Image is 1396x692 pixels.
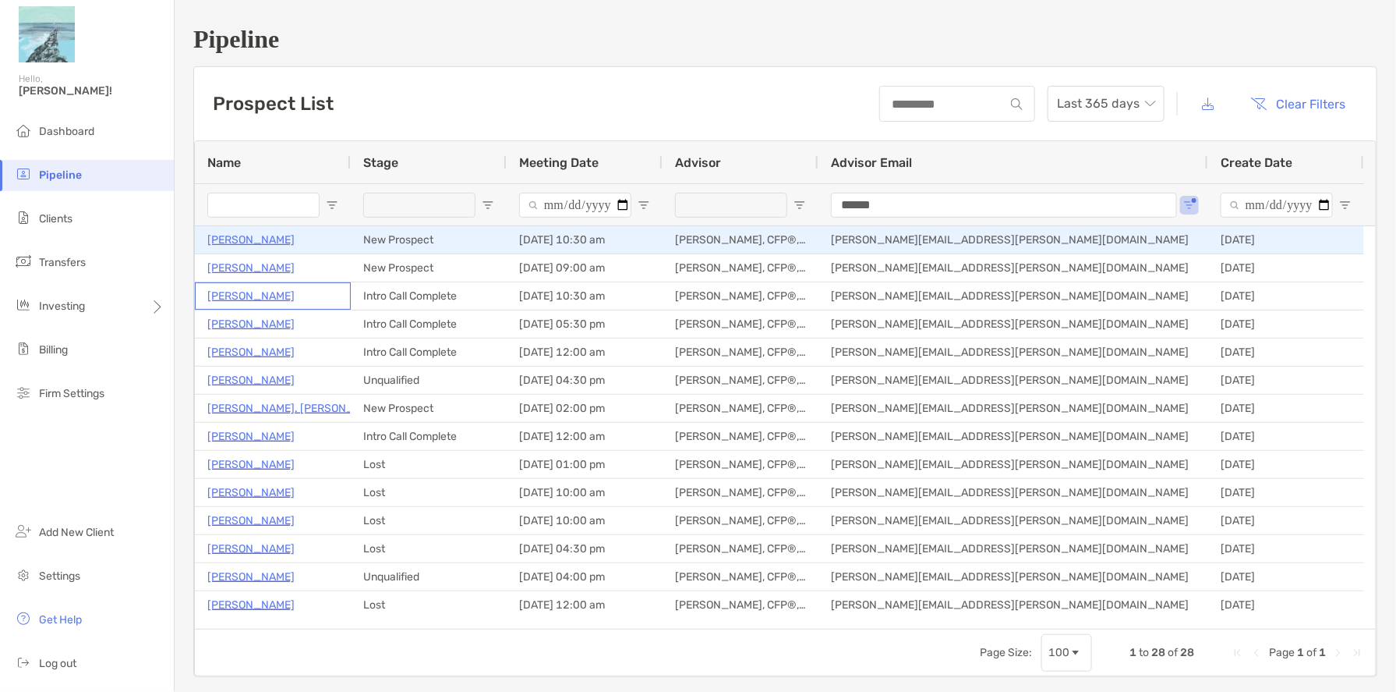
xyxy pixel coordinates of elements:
div: [DATE] 10:00 am [507,479,663,506]
img: input icon [1011,98,1023,110]
div: Intro Call Complete [351,311,507,338]
div: [DATE] 04:00 pm [507,563,663,591]
a: [PERSON_NAME] [207,539,295,559]
button: Open Filter Menu [793,199,806,211]
div: [DATE] [1208,367,1364,394]
img: Zoe Logo [19,6,75,62]
div: [DATE] 10:30 am [507,282,663,310]
div: [DATE] 01:00 pm [507,451,663,478]
div: [DATE] [1208,339,1364,366]
div: [PERSON_NAME][EMAIL_ADDRESS][PERSON_NAME][DOMAIN_NAME] [818,563,1208,591]
p: [PERSON_NAME] [207,342,295,362]
span: Advisor [675,155,721,170]
img: clients icon [14,208,33,227]
div: [DATE] [1208,479,1364,506]
a: [PERSON_NAME] [207,455,295,474]
div: Lost [351,451,507,478]
input: Meeting Date Filter Input [519,193,631,218]
div: [DATE] [1208,423,1364,450]
div: [DATE] [1208,535,1364,562]
div: [PERSON_NAME], CFP®, CFSLA [663,423,818,450]
input: Advisor Email Filter Input [831,193,1177,218]
div: [DATE] 10:00 am [507,507,663,534]
div: [PERSON_NAME], CFP®, CFSLA [663,395,818,422]
div: Lost [351,535,507,562]
h3: Prospect List [213,93,334,115]
div: [DATE] [1208,507,1364,534]
div: [PERSON_NAME][EMAIL_ADDRESS][PERSON_NAME][DOMAIN_NAME] [818,479,1208,506]
img: get-help icon [14,609,33,628]
div: Previous Page [1250,647,1263,659]
div: [DATE] 04:30 pm [507,367,663,394]
span: Firm Settings [39,387,104,400]
div: [DATE] [1208,563,1364,591]
span: of [1306,646,1316,659]
div: [DATE] [1208,591,1364,619]
span: Settings [39,570,80,583]
span: Last 365 days [1057,87,1155,121]
img: billing icon [14,339,33,358]
img: logout icon [14,653,33,672]
span: Meeting Date [519,155,599,170]
p: [PERSON_NAME] [207,567,295,587]
div: Unqualified [351,563,507,591]
span: of [1168,646,1178,659]
div: Lost [351,507,507,534]
a: [PERSON_NAME]. [PERSON_NAME] [207,399,387,418]
div: [PERSON_NAME][EMAIL_ADDRESS][PERSON_NAME][DOMAIN_NAME] [818,311,1208,338]
span: Page [1269,646,1295,659]
div: [PERSON_NAME], CFP®, CFSLA [663,339,818,366]
div: [DATE] 05:30 pm [507,311,663,338]
a: [PERSON_NAME] [207,595,295,615]
div: [PERSON_NAME][EMAIL_ADDRESS][PERSON_NAME][DOMAIN_NAME] [818,254,1208,282]
button: Clear Filters [1239,87,1358,121]
div: [PERSON_NAME], CFP®, CFSLA [663,254,818,282]
div: New Prospect [351,254,507,282]
div: Lost [351,591,507,619]
img: dashboard icon [14,121,33,140]
img: pipeline icon [14,165,33,183]
div: [PERSON_NAME][EMAIL_ADDRESS][PERSON_NAME][DOMAIN_NAME] [818,367,1208,394]
div: [DATE] 02:00 pm [507,395,663,422]
input: Name Filter Input [207,193,320,218]
span: Billing [39,343,68,357]
a: [PERSON_NAME] [207,230,295,250]
span: Clients [39,212,72,225]
a: [PERSON_NAME] [207,371,295,390]
div: Unqualified [351,367,507,394]
div: [DATE] [1208,311,1364,338]
span: 1 [1129,646,1136,659]
span: Log out [39,657,76,670]
div: First Page [1232,647,1244,659]
div: [PERSON_NAME], CFP®, CFSLA [663,507,818,534]
div: [DATE] [1208,254,1364,282]
div: [DATE] 04:30 pm [507,535,663,562]
div: [PERSON_NAME], CFP®, CFSLA [663,479,818,506]
div: [PERSON_NAME][EMAIL_ADDRESS][PERSON_NAME][DOMAIN_NAME] [818,423,1208,450]
div: [PERSON_NAME], CFP®, CFSLA [663,226,818,254]
div: [DATE] [1208,451,1364,478]
div: 100 [1048,646,1069,659]
img: firm-settings icon [14,383,33,402]
span: Name [207,155,241,170]
span: [PERSON_NAME]! [19,84,164,98]
div: [PERSON_NAME], CFP®, CFSLA [663,451,818,478]
button: Open Filter Menu [1339,199,1352,211]
img: transfers icon [14,252,33,271]
div: [DATE] [1208,395,1364,422]
span: Dashboard [39,125,94,138]
div: [DATE] 12:00 am [507,339,663,366]
img: settings icon [14,566,33,584]
a: [PERSON_NAME] [207,427,295,446]
div: [PERSON_NAME], CFP®, CFSLA [663,367,818,394]
button: Open Filter Menu [638,199,650,211]
p: [PERSON_NAME] [207,258,295,278]
div: Last Page [1351,647,1363,659]
a: [PERSON_NAME] [207,511,295,531]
